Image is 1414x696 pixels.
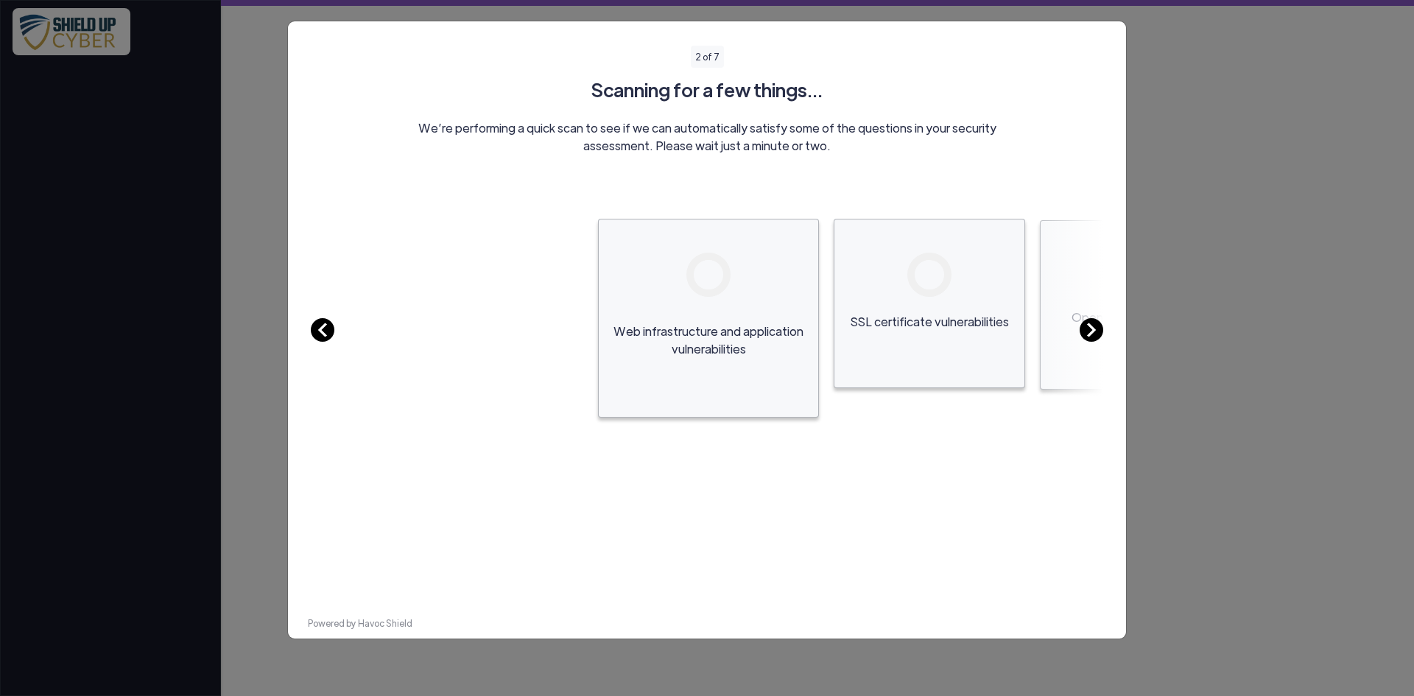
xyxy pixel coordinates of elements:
p: We’re performing a quick scan to see if we can automatically satisfy some of the questions in you... [410,119,1005,155]
div: Powered by Havoc Shield [299,608,1115,639]
p: SSL certificate vulnerabilities [846,313,1013,331]
p: Open network and web infrastructure ports [1052,309,1219,344]
iframe: Chat Widget [1169,537,1414,696]
h3: Scanning for a few things... [311,76,1103,104]
img: dropdown-arrow.svg [1080,318,1103,342]
p: 2 of 7 [691,46,724,68]
p: Web infrastructure and application vulnerabilities [611,323,806,358]
img: dropdown-arrow.svg [311,318,334,342]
